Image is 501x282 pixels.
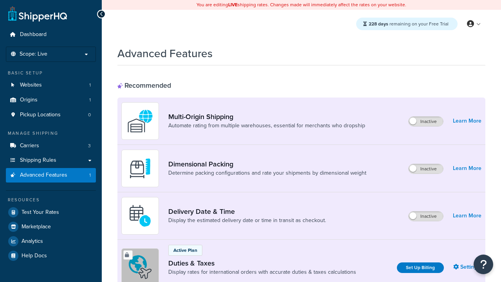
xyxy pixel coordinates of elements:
[6,139,96,153] a: Carriers3
[409,164,443,174] label: Inactive
[20,172,67,179] span: Advanced Features
[397,262,444,273] a: Set Up Billing
[6,168,96,183] li: Advanced Features
[20,51,47,58] span: Scope: Live
[168,259,356,268] a: Duties & Taxes
[6,78,96,92] a: Websites1
[126,107,154,135] img: WatD5o0RtDAAAAAElFTkSuQmCC
[6,168,96,183] a: Advanced Features1
[6,197,96,203] div: Resources
[173,247,197,254] p: Active Plan
[369,20,449,27] span: remaining on your Free Trial
[126,202,154,230] img: gfkeb5ejjkALwAAAABJRU5ErkJggg==
[89,172,91,179] span: 1
[453,163,481,174] a: Learn More
[126,155,154,182] img: DTVBYsAAAAAASUVORK5CYII=
[6,93,96,107] li: Origins
[6,234,96,248] a: Analytics
[89,97,91,103] span: 1
[6,78,96,92] li: Websites
[88,143,91,149] span: 3
[168,268,356,276] a: Display rates for international orders with accurate duties & taxes calculations
[88,112,91,118] span: 0
[409,211,443,221] label: Inactive
[6,139,96,153] li: Carriers
[6,108,96,122] li: Pickup Locations
[168,207,326,216] a: Delivery Date & Time
[117,46,213,61] h1: Advanced Features
[22,224,51,230] span: Marketplace
[20,31,47,38] span: Dashboard
[168,112,365,121] a: Multi-Origin Shipping
[6,205,96,219] a: Test Your Rates
[22,253,47,259] span: Help Docs
[89,82,91,89] span: 1
[6,130,96,137] div: Manage Shipping
[6,153,96,168] a: Shipping Rules
[168,122,365,130] a: Automate rating from multiple warehouses, essential for merchants who dropship
[6,108,96,122] a: Pickup Locations0
[20,143,39,149] span: Carriers
[474,255,493,274] button: Open Resource Center
[6,249,96,263] a: Help Docs
[453,210,481,221] a: Learn More
[168,160,366,168] a: Dimensional Packing
[168,217,326,224] a: Display the estimated delivery date or time in transit as checkout.
[6,93,96,107] a: Origins1
[20,97,38,103] span: Origins
[6,220,96,234] a: Marketplace
[20,82,42,89] span: Websites
[6,70,96,76] div: Basic Setup
[20,157,56,164] span: Shipping Rules
[168,169,366,177] a: Determine packing configurations and rate your shipments by dimensional weight
[453,262,481,273] a: Settings
[228,1,238,8] b: LIVE
[6,27,96,42] a: Dashboard
[409,117,443,126] label: Inactive
[369,20,388,27] strong: 228 days
[22,209,59,216] span: Test Your Rates
[117,81,171,90] div: Recommended
[22,238,43,245] span: Analytics
[20,112,61,118] span: Pickup Locations
[453,116,481,127] a: Learn More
